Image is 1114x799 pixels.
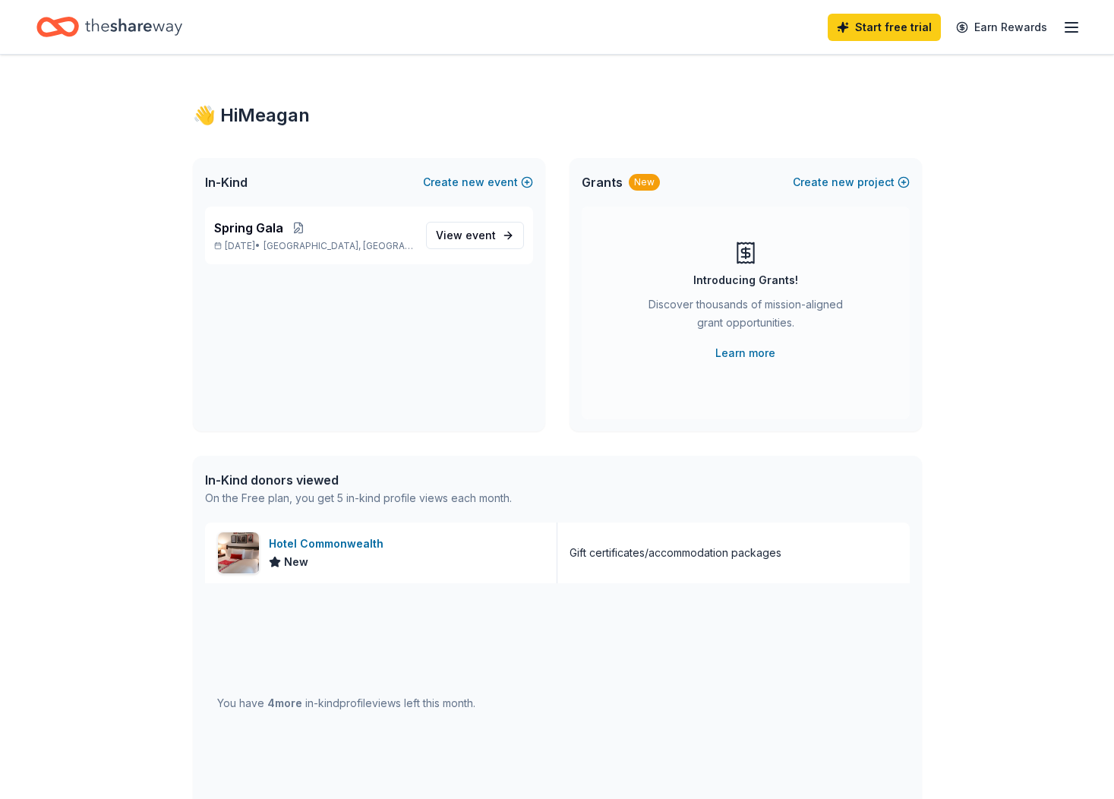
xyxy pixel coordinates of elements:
span: event [465,229,496,242]
button: Createnewevent [423,173,533,191]
a: Earn Rewards [947,14,1056,41]
div: Discover thousands of mission-aligned grant opportunities. [642,295,849,338]
div: Introducing Grants! [693,271,798,289]
div: Hotel Commonwealth [269,535,390,553]
p: [DATE] • [214,240,414,252]
a: Start free trial [828,14,941,41]
span: [GEOGRAPHIC_DATA], [GEOGRAPHIC_DATA] [264,240,413,252]
span: View [436,226,496,245]
div: You have in-kind profile views left this month. [217,694,475,712]
button: Createnewproject [793,173,910,191]
img: Image for Hotel Commonwealth [218,532,259,573]
div: In-Kind donors viewed [205,471,512,489]
div: On the Free plan, you get 5 in-kind profile views each month. [205,489,512,507]
a: Home [36,9,182,45]
span: In-Kind [205,173,248,191]
div: 👋 Hi Meagan [193,103,922,128]
span: Grants [582,173,623,191]
span: New [284,553,308,571]
a: View event [426,222,524,249]
span: new [832,173,854,191]
a: Learn more [715,344,775,362]
div: New [629,174,660,191]
span: new [462,173,484,191]
span: Spring Gala [214,219,283,237]
div: Gift certificates/accommodation packages [570,544,781,562]
span: 4 more [267,696,302,709]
